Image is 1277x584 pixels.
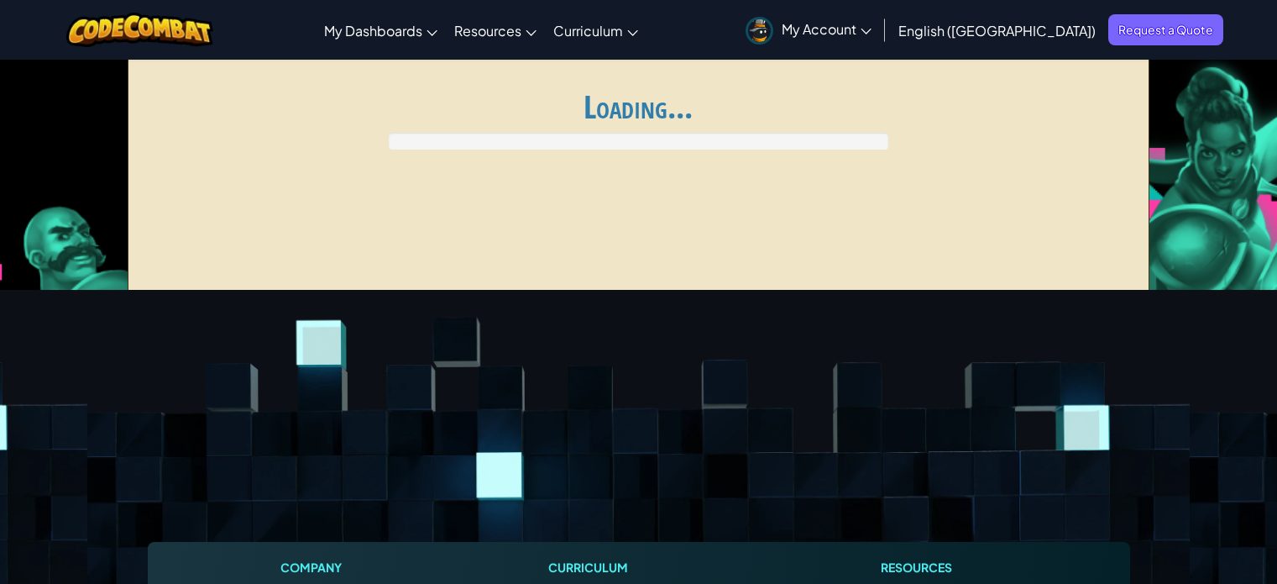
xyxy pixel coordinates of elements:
h1: Loading... [139,89,1138,124]
img: CodeCombat logo [66,13,213,47]
a: Curriculum [545,8,646,53]
span: My Dashboards [324,22,422,39]
span: English ([GEOGRAPHIC_DATA]) [898,22,1096,39]
a: My Dashboards [316,8,446,53]
span: My Account [782,20,871,38]
a: English ([GEOGRAPHIC_DATA]) [890,8,1104,53]
a: Resources [446,8,545,53]
h1: Resources [827,559,1006,576]
h1: Company [272,559,350,576]
span: Curriculum [553,22,623,39]
img: avatar [746,17,773,45]
a: My Account [737,3,880,56]
span: Resources [454,22,521,39]
h1: Curriculum [487,559,690,576]
a: Request a Quote [1108,14,1223,45]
